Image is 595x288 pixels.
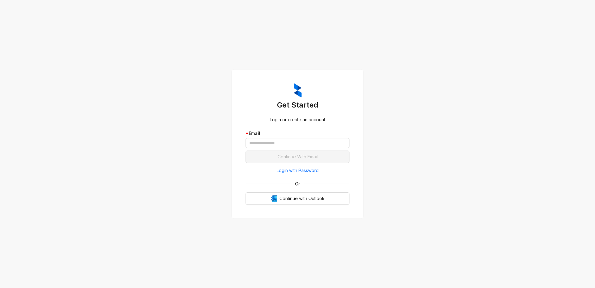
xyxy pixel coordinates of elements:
[279,195,325,202] span: Continue with Outlook
[246,166,349,175] button: Login with Password
[271,195,277,202] img: Outlook
[246,151,349,163] button: Continue With Email
[277,167,319,174] span: Login with Password
[246,116,349,123] div: Login or create an account
[246,192,349,205] button: OutlookContinue with Outlook
[294,83,302,98] img: ZumaIcon
[246,100,349,110] h3: Get Started
[291,180,304,187] span: Or
[246,130,349,137] div: Email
